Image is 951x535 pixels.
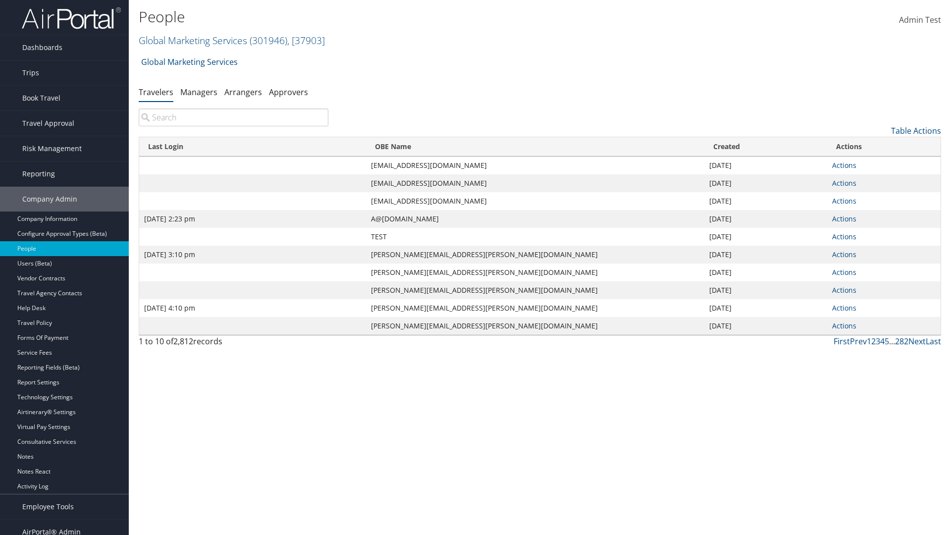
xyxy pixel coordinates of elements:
[832,285,856,295] a: Actions
[832,303,856,313] a: Actions
[250,34,287,47] span: ( 301946 )
[704,210,827,228] td: [DATE]
[827,137,941,157] th: Actions
[832,214,856,223] a: Actions
[139,6,674,27] h1: People
[366,210,705,228] td: A@[DOMAIN_NAME]
[899,14,941,25] span: Admin Test
[366,299,705,317] td: [PERSON_NAME][EMAIL_ADDRESS][PERSON_NAME][DOMAIN_NAME]
[139,108,328,126] input: Search
[22,35,62,60] span: Dashboards
[908,336,926,347] a: Next
[22,136,82,161] span: Risk Management
[173,336,193,347] span: 2,812
[895,336,908,347] a: 282
[180,87,217,98] a: Managers
[366,264,705,281] td: [PERSON_NAME][EMAIL_ADDRESS][PERSON_NAME][DOMAIN_NAME]
[366,228,705,246] td: TEST
[871,336,876,347] a: 2
[139,34,325,47] a: Global Marketing Services
[832,267,856,277] a: Actions
[891,125,941,136] a: Table Actions
[704,174,827,192] td: [DATE]
[22,187,77,212] span: Company Admin
[885,336,889,347] a: 5
[224,87,262,98] a: Arrangers
[704,281,827,299] td: [DATE]
[704,137,827,157] th: Created: activate to sort column ascending
[366,137,705,157] th: OBE Name: activate to sort column ascending
[704,228,827,246] td: [DATE]
[269,87,308,98] a: Approvers
[22,161,55,186] span: Reporting
[876,336,880,347] a: 3
[867,336,871,347] a: 1
[704,246,827,264] td: [DATE]
[832,232,856,241] a: Actions
[704,264,827,281] td: [DATE]
[139,137,366,157] th: Last Login: activate to sort column ascending
[850,336,867,347] a: Prev
[889,336,895,347] span: …
[139,299,366,317] td: [DATE] 4:10 pm
[366,281,705,299] td: [PERSON_NAME][EMAIL_ADDRESS][PERSON_NAME][DOMAIN_NAME]
[832,160,856,170] a: Actions
[832,196,856,206] a: Actions
[366,192,705,210] td: [EMAIL_ADDRESS][DOMAIN_NAME]
[141,52,238,72] a: Global Marketing Services
[366,317,705,335] td: [PERSON_NAME][EMAIL_ADDRESS][PERSON_NAME][DOMAIN_NAME]
[926,336,941,347] a: Last
[22,494,74,519] span: Employee Tools
[880,336,885,347] a: 4
[366,174,705,192] td: [EMAIL_ADDRESS][DOMAIN_NAME]
[899,5,941,36] a: Admin Test
[139,87,173,98] a: Travelers
[704,157,827,174] td: [DATE]
[22,86,60,110] span: Book Travel
[366,157,705,174] td: [EMAIL_ADDRESS][DOMAIN_NAME]
[704,299,827,317] td: [DATE]
[22,6,121,30] img: airportal-logo.png
[832,321,856,330] a: Actions
[139,246,366,264] td: [DATE] 3:10 pm
[704,192,827,210] td: [DATE]
[832,250,856,259] a: Actions
[704,317,827,335] td: [DATE]
[287,34,325,47] span: , [ 37903 ]
[834,336,850,347] a: First
[139,210,366,228] td: [DATE] 2:23 pm
[366,246,705,264] td: [PERSON_NAME][EMAIL_ADDRESS][PERSON_NAME][DOMAIN_NAME]
[22,60,39,85] span: Trips
[139,335,328,352] div: 1 to 10 of records
[22,111,74,136] span: Travel Approval
[832,178,856,188] a: Actions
